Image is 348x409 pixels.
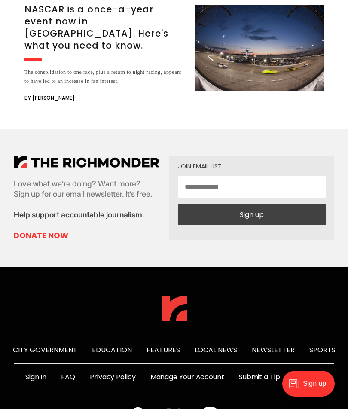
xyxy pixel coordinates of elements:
[24,4,184,52] h3: NASCAR is a once-a-year event now in [GEOGRAPHIC_DATA]. Here's what you need to know.
[150,372,224,383] a: Manage Your Account
[24,68,184,86] div: The consolidation to one race, plus a return to night racing, appears to have led to an increase ...
[178,205,326,226] button: Sign up
[14,231,159,241] a: Donate Now
[252,345,295,355] a: Newsletter
[14,156,159,169] img: The Richmonder Logo
[24,5,324,104] a: NASCAR is a once-a-year event now in [GEOGRAPHIC_DATA]. Here's what you need to know. The consoli...
[92,345,132,355] a: Education
[13,345,77,355] a: City Government
[90,372,136,383] a: Privacy Policy
[309,345,336,355] a: Sports
[195,345,237,355] a: Local News
[162,296,187,321] img: The Richmonder
[24,93,75,104] span: By [PERSON_NAME]
[61,372,75,383] a: FAQ
[14,210,159,220] p: Help support accountable journalism.
[178,164,326,170] div: Join email list
[275,367,348,409] iframe: portal-trigger
[14,179,159,200] p: Love what we’re doing? Want more? Sign up for our email newsletter. It’s free.
[195,5,324,91] img: NASCAR is a once-a-year event now in Richmond. Here's what you need to know.
[25,372,46,383] a: Sign In
[147,345,180,355] a: Features
[239,372,280,383] a: Submit a Tip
